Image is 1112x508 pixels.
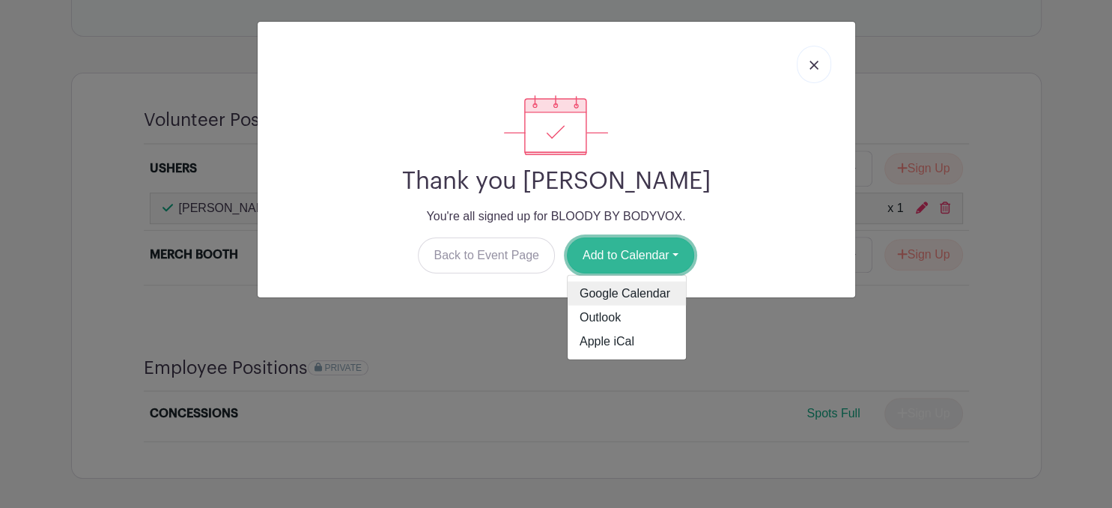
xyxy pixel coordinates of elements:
[568,330,686,354] a: Apple iCal
[270,167,843,196] h2: Thank you [PERSON_NAME]
[568,306,686,330] a: Outlook
[504,95,607,155] img: signup_complete-c468d5dda3e2740ee63a24cb0ba0d3ce5d8a4ecd24259e683200fb1569d990c8.svg
[809,61,818,70] img: close_button-5f87c8562297e5c2d7936805f587ecaba9071eb48480494691a3f1689db116b3.svg
[567,238,694,273] button: Add to Calendar
[270,208,843,226] p: You're all signed up for BLOODY BY BODYVOX.
[418,238,555,273] a: Back to Event Page
[568,282,686,306] a: Google Calendar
